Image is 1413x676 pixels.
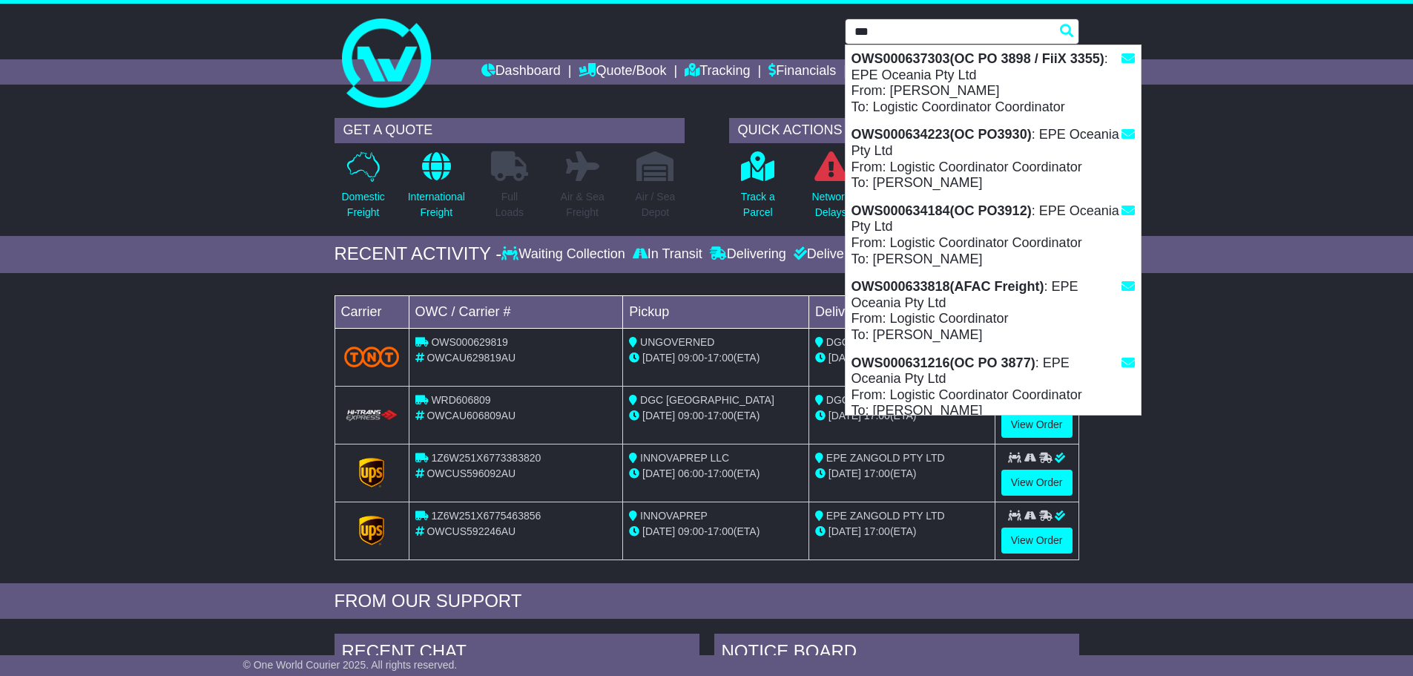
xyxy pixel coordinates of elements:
img: HiTrans.png [344,409,400,423]
span: [DATE] [829,467,861,479]
div: : EPE Oceania Pty Ltd From: Logistic Coordinator Coordinator To: [PERSON_NAME] [846,197,1141,273]
a: NetworkDelays [811,151,850,229]
span: DGC [GEOGRAPHIC_DATA] [640,394,774,406]
span: DGC QLD [826,336,874,348]
span: OWS000629819 [431,336,508,348]
strong: OWS000634223(OC PO3930) [852,127,1032,142]
div: - (ETA) [629,408,803,424]
span: OWCUS592246AU [426,525,516,537]
span: 17:00 [708,410,734,421]
td: Pickup [623,295,809,328]
p: International Freight [408,189,465,220]
a: DomesticFreight [340,151,385,229]
strong: OWS000633818(AFAC Freight) [852,279,1044,294]
div: FROM OUR SUPPORT [335,591,1079,612]
span: 17:00 [864,525,890,537]
a: View Order [1001,412,1073,438]
span: [DATE] [829,410,861,421]
div: (ETA) [815,408,989,424]
a: View Order [1001,528,1073,554]
a: Tracking [685,59,750,85]
span: 1Z6W251X6775463856 [431,510,541,522]
div: - (ETA) [629,466,803,482]
span: OWCAU606809AU [426,410,516,421]
div: Waiting Collection [501,246,628,263]
span: INNOVAPREP [640,510,708,522]
span: OWCAU629819AU [426,352,516,364]
a: Track aParcel [740,151,776,229]
div: NOTICE BOARD [714,634,1079,674]
div: (ETA) [815,524,989,539]
span: INNOVAPREP LLC [640,452,729,464]
span: OWCUS596092AU [426,467,516,479]
p: Network Delays [811,189,849,220]
span: © One World Courier 2025. All rights reserved. [243,659,458,671]
span: 17:00 [864,410,890,421]
p: Air / Sea Depot [636,189,676,220]
img: TNT_Domestic.png [344,347,400,367]
span: [DATE] [642,410,675,421]
div: : EPE Oceania Pty Ltd From: [PERSON_NAME] To: Logistic Coordinator Coordinator [846,45,1141,121]
p: Domestic Freight [341,189,384,220]
div: Delivered [790,246,863,263]
p: Full Loads [491,189,528,220]
img: GetCarrierServiceLogo [359,516,384,545]
div: - (ETA) [629,524,803,539]
td: OWC / Carrier # [409,295,623,328]
a: Dashboard [481,59,561,85]
span: 17:00 [708,352,734,364]
p: Air & Sea Freight [561,189,605,220]
div: - (ETA) [629,350,803,366]
div: : EPE Oceania Pty Ltd From: Logistic Coordinator To: [PERSON_NAME] [846,273,1141,349]
span: [DATE] [642,467,675,479]
span: EPE ZANGOLD PTY LTD [826,452,945,464]
span: 09:00 [678,525,704,537]
div: : EPE Oceania Pty Ltd From: Logistic Coordinator Coordinator To: [PERSON_NAME] [846,350,1141,425]
div: : EPE Oceania Pty Ltd From: Logistic Coordinator Coordinator To: [PERSON_NAME] [846,121,1141,197]
a: Financials [768,59,836,85]
span: WRD606809 [431,394,490,406]
strong: OWS000634184(OC PO3912) [852,203,1032,218]
span: 09:00 [678,410,704,421]
span: EPE ZANGOLD PTY LTD [826,510,945,522]
strong: OWS000631216(OC PO 3877) [852,355,1035,370]
span: UNGOVERNED [640,336,714,348]
span: 09:00 [678,352,704,364]
span: 1Z6W251X6773383820 [431,452,541,464]
span: 17:00 [864,467,890,479]
span: [DATE] [829,352,861,364]
div: Delivering [706,246,790,263]
span: 17:00 [708,525,734,537]
div: (ETA) [815,466,989,482]
div: RECENT ACTIVITY - [335,243,502,265]
span: [DATE] [642,352,675,364]
div: GET A QUOTE [335,118,685,143]
span: DGC QLD [826,394,874,406]
span: [DATE] [642,525,675,537]
a: View Order [1001,470,1073,496]
td: Delivery [808,295,995,328]
span: 06:00 [678,467,704,479]
p: Track a Parcel [741,189,775,220]
a: InternationalFreight [407,151,466,229]
div: (ETA) [815,350,989,366]
img: GetCarrierServiceLogo [359,458,384,488]
div: RECENT CHAT [335,634,699,674]
span: [DATE] [829,525,861,537]
div: QUICK ACTIONS [729,118,1079,143]
span: 17:00 [708,467,734,479]
div: In Transit [629,246,706,263]
strong: OWS000637303(OC PO 3898 / FiiX 3355) [852,51,1104,66]
td: Carrier [335,295,409,328]
a: Quote/Book [579,59,666,85]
